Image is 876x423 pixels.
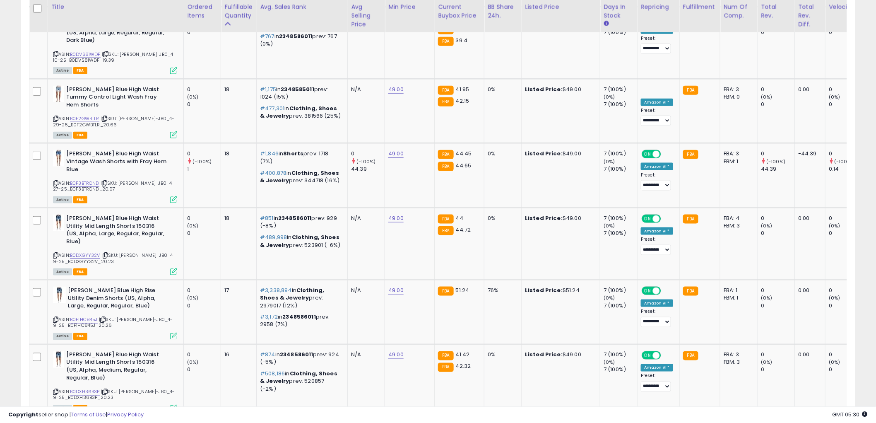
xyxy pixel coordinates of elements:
[193,158,212,165] small: (-100%)
[761,366,794,374] div: 0
[53,115,175,128] span: | SKU: [PERSON_NAME]-JB0_4-29-25_B0F2GWBTLR_20.66
[187,287,221,294] div: 0
[66,215,167,247] b: [PERSON_NAME] Blue High Waist Utility Mid Length Shorts 150316 (US, Alpha, Large, Regular, Regula...
[53,86,64,102] img: 31piT87ZocL._SL40_.jpg
[660,151,673,158] span: OFF
[724,359,751,366] div: FBM: 3
[438,215,453,224] small: FBA
[604,20,609,27] small: Days In Stock.
[260,86,341,101] p: in prev: 1024 (15%)
[761,150,794,157] div: 0
[283,150,303,157] span: Shorts
[488,2,518,20] div: BB Share 24h.
[525,85,563,93] b: Listed Price:
[829,295,840,301] small: (0%)
[260,215,341,230] p: in prev: 929 (-8%)
[604,351,637,359] div: 7 (100%)
[70,252,100,259] a: B0DXGYY32V
[73,132,87,139] span: FBA
[351,215,378,222] div: N/A
[456,351,470,359] span: 41.42
[260,313,278,321] span: #3,172
[438,86,453,95] small: FBA
[388,150,404,158] a: 49.00
[278,214,312,222] span: 2348586011
[641,36,673,54] div: Preset:
[724,86,751,93] div: FBA: 3
[187,230,221,237] div: 0
[73,333,87,340] span: FBA
[53,14,177,73] div: ASIN:
[53,268,72,276] span: All listings currently available for purchase on Amazon
[761,2,791,20] div: Total Rev.
[187,295,199,301] small: (0%)
[761,101,794,108] div: 0
[8,411,39,418] strong: Copyright
[438,287,453,296] small: FBA
[70,317,98,324] a: B0F1HC845J
[260,169,341,184] p: in prev: 344718 (16%)
[834,158,853,165] small: (-100%)
[351,2,381,29] div: Avg Selling Price
[724,93,751,101] div: FBM: 0
[829,165,862,173] div: 0.14
[456,150,472,157] span: 44.45
[525,214,563,222] b: Listed Price:
[724,294,751,302] div: FBM: 1
[683,215,698,224] small: FBA
[70,51,101,58] a: B0DVS81WDF
[829,287,862,294] div: 0
[829,86,862,93] div: 0
[8,411,144,419] div: seller snap | |
[73,405,87,412] span: FBA
[604,222,615,229] small: (0%)
[53,215,177,274] div: ASIN:
[829,366,862,374] div: 0
[282,313,316,321] span: 2348586011
[71,411,106,418] a: Terms of Use
[260,287,341,309] p: in prev: 2979017 (12%)
[187,86,221,93] div: 0
[604,2,634,20] div: Days In Stock
[833,411,868,418] span: 2025-08-10 05:30 GMT
[761,287,794,294] div: 0
[724,215,751,222] div: FBA: 4
[260,234,341,249] p: in prev: 523901 (-6%)
[70,115,99,122] a: B0F2GWBTLR
[187,222,199,229] small: (0%)
[456,85,469,93] span: 41.95
[761,215,794,222] div: 0
[641,2,676,11] div: Repricing
[73,67,87,74] span: FBA
[604,295,615,301] small: (0%)
[643,352,653,359] span: ON
[260,286,292,294] span: #3,338,894
[53,196,72,203] span: All listings currently available for purchase on Amazon
[641,172,673,191] div: Preset:
[456,214,463,222] span: 44
[351,86,378,93] div: N/A
[683,86,698,95] small: FBA
[53,287,177,339] div: ASIN:
[260,104,284,112] span: #477,301
[641,364,673,372] div: Amazon AI *
[187,366,221,374] div: 0
[456,226,471,234] span: 44.72
[438,150,453,159] small: FBA
[438,351,453,360] small: FBA
[761,295,773,301] small: (0%)
[351,165,385,173] div: 44.39
[604,101,637,108] div: 7 (100%)
[829,359,840,366] small: (0%)
[438,37,453,46] small: FBA
[53,86,177,138] div: ASIN:
[724,150,751,157] div: FBA: 3
[51,2,180,11] div: Title
[525,86,594,93] div: $49.00
[260,351,275,359] span: #874
[488,351,515,359] div: 0%
[761,86,794,93] div: 0
[53,180,175,192] span: | SKU: [PERSON_NAME]-JB0_4-27-25_B0F3BTRCND_20.97
[604,366,637,374] div: 7 (100%)
[604,302,637,309] div: 7 (100%)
